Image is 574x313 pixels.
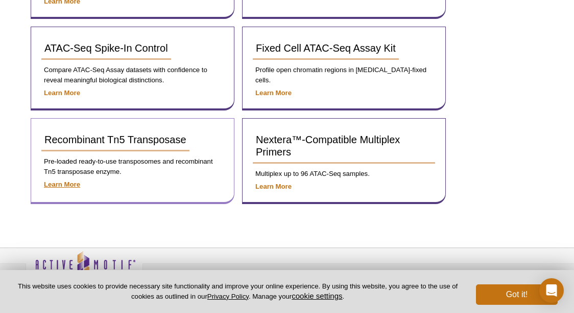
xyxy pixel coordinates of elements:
[16,282,459,301] p: This website uses cookies to provide necessary site functionality and improve your online experie...
[44,181,80,188] a: Learn More
[255,183,292,190] a: Learn More
[256,42,396,54] span: Fixed Cell ATAC-Seq Assay Kit
[41,37,171,60] a: ATAC-Seq Spike-In Control
[253,169,435,179] p: Multiplex up to 96 ATAC-Seq samples.
[292,292,342,300] button: cookie settings
[44,89,80,97] a: Learn More
[41,129,189,151] a: Recombinant Tn5 Transposase
[476,284,558,305] button: Got it!
[434,266,511,288] table: Click to Verify - This site chose Symantec SSL for secure e-commerce and confidential communicati...
[41,156,224,177] p: Pre-loaded ready-to-use transposomes and recombinant Tn5 transposase enzyme.
[253,65,435,85] p: Profile open chromatin regions in [MEDICAL_DATA]-fixed cells.
[253,129,435,164] a: Nextera™-Compatible Multiplex Primers
[44,134,186,145] span: Recombinant Tn5 Transposase
[255,89,292,97] a: Learn More
[26,248,143,289] img: Active Motif,
[41,65,224,85] p: Compare ATAC-Seq Assay datasets with confidence to reveal meaningful biological distinctions.
[539,278,564,303] div: Open Intercom Messenger
[207,293,249,300] a: Privacy Policy
[256,134,400,158] span: Nextera™-Compatible Multiplex Primers
[253,37,399,60] a: Fixed Cell ATAC-Seq Assay Kit
[44,42,168,54] span: ATAC-Seq Spike-In Control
